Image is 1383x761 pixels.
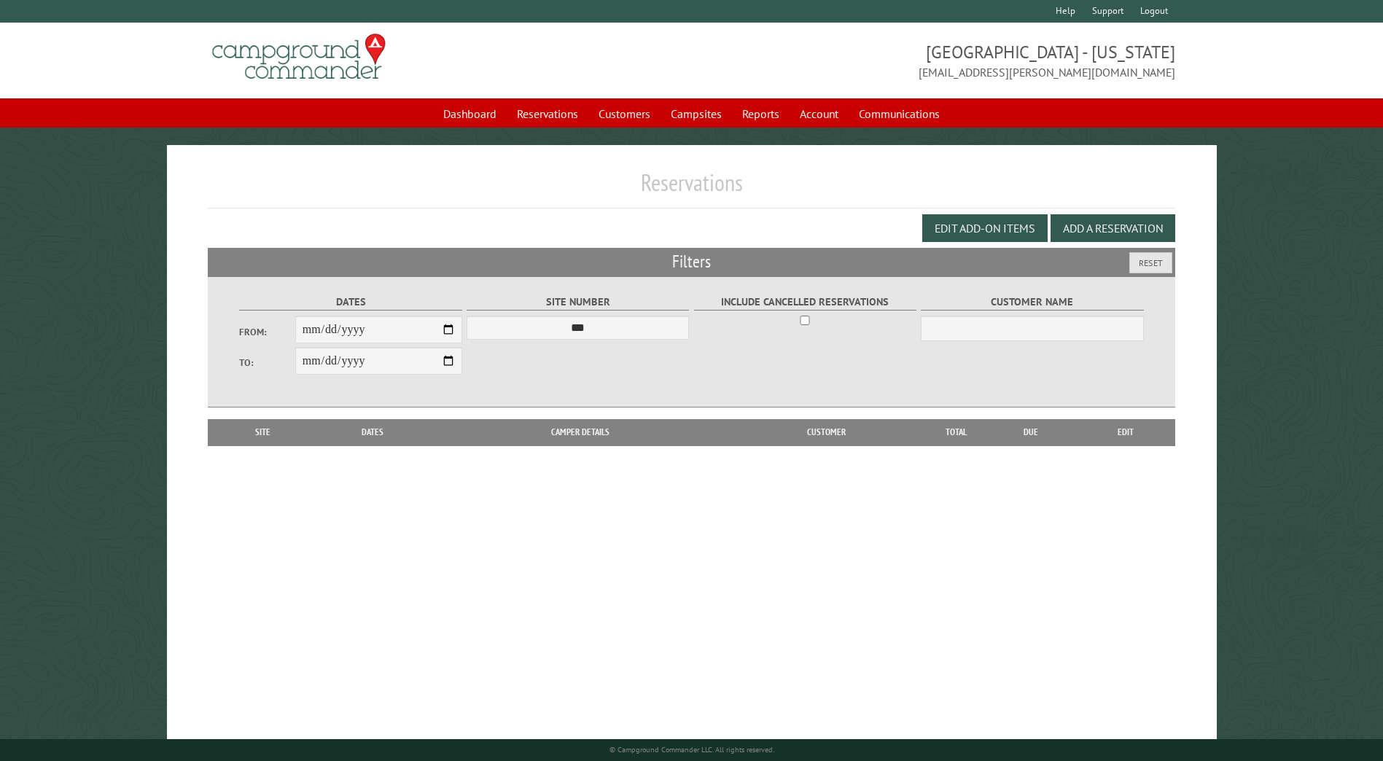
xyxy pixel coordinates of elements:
[692,40,1175,81] span: [GEOGRAPHIC_DATA] - [US_STATE] [EMAIL_ADDRESS][PERSON_NAME][DOMAIN_NAME]
[1051,214,1175,242] button: Add a Reservation
[1077,419,1175,445] th: Edit
[208,248,1174,276] h2: Filters
[791,100,847,128] a: Account
[435,100,505,128] a: Dashboard
[850,100,948,128] a: Communications
[239,356,295,370] label: To:
[725,419,927,445] th: Customer
[215,419,310,445] th: Site
[921,294,1143,311] label: Customer Name
[733,100,788,128] a: Reports
[311,419,435,445] th: Dates
[435,419,725,445] th: Camper Details
[208,28,390,85] img: Campground Commander
[694,294,916,311] label: Include Cancelled Reservations
[662,100,731,128] a: Campsites
[927,419,985,445] th: Total
[609,745,774,754] small: © Campground Commander LLC. All rights reserved.
[985,419,1077,445] th: Due
[208,168,1174,208] h1: Reservations
[1129,252,1172,273] button: Reset
[467,294,689,311] label: Site Number
[239,325,295,339] label: From:
[590,100,659,128] a: Customers
[508,100,587,128] a: Reservations
[239,294,461,311] label: Dates
[922,214,1048,242] button: Edit Add-on Items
